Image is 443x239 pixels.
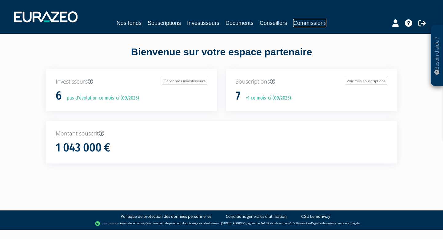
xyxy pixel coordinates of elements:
[117,19,142,27] a: Nos fonds
[162,78,207,84] a: Gérer mes investisseurs
[236,89,241,102] h1: 7
[225,19,253,27] a: Documents
[311,221,360,225] a: Registre des agents financiers (Regafi)
[132,221,146,225] a: Lemonway
[345,78,387,84] a: Voir mes souscriptions
[293,19,326,27] a: Commissions
[121,214,211,219] a: Politique de protection des données personnelles
[56,78,207,86] p: Investisseurs
[260,19,287,27] a: Conseillers
[241,95,291,102] p: +1 ce mois-ci (09/2025)
[148,19,181,27] a: Souscriptions
[14,11,78,22] img: 1732889491-logotype_eurazeo_blanc_rvb.png
[95,221,119,227] img: logo-lemonway.png
[6,221,437,227] div: - Agent de (établissement de paiement dont le siège social est situé au [STREET_ADDRESS], agréé p...
[56,130,387,138] p: Montant souscrit
[236,78,387,86] p: Souscriptions
[62,95,139,102] p: pas d'évolution ce mois-ci (09/2025)
[42,45,401,69] div: Bienvenue sur votre espace partenaire
[187,19,219,27] a: Investisseurs
[56,141,110,154] h1: 1 043 000 €
[433,28,441,83] p: Besoin d'aide ?
[301,214,330,219] a: CGU Lemonway
[56,89,62,102] h1: 6
[226,214,287,219] a: Conditions générales d'utilisation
